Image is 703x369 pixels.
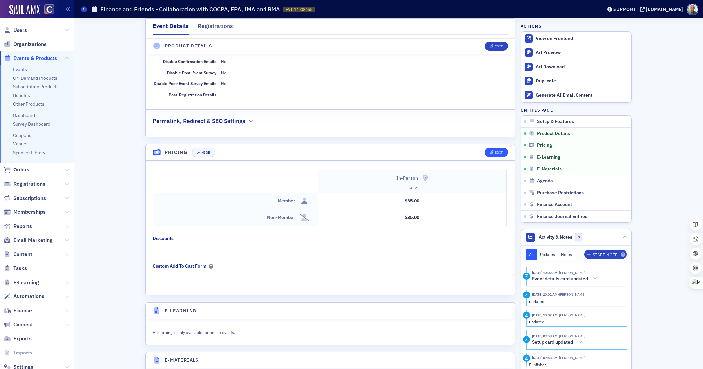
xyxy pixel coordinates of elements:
[153,117,245,125] h2: Permalink, Redirect & SEO Settings
[558,313,585,317] span: Tiffany Carson
[485,42,508,51] button: Edit
[40,4,54,15] a: View Homepage
[13,321,33,328] span: Connect
[153,263,206,270] div: Custom Add To Cart Form
[536,50,628,56] div: Art Preview
[154,81,216,86] span: Disable Post-Event Survey Emails
[521,74,631,88] button: Duplicate
[153,274,508,281] span: —
[640,7,685,12] button: [DOMAIN_NAME]
[153,328,374,335] div: E-Learning is only available for online events.
[536,78,628,84] div: Duplicate
[4,27,27,34] a: Users
[198,22,233,34] div: Registrations
[537,131,570,137] span: Product Details
[4,166,29,173] a: Orders
[495,45,503,48] div: Edit
[537,166,562,172] span: E-Materials
[13,237,53,244] span: Email Marketing
[13,223,32,230] span: Reports
[4,251,32,258] a: Content
[13,132,31,138] a: Coupons
[532,355,558,360] time: 8/26/2025 09:58 AM
[267,214,295,221] h4: Non-Member
[4,307,32,314] a: Finance
[13,208,46,216] span: Memberships
[539,234,572,241] span: Activity & Notes
[537,190,584,196] span: Purchase Restrictions
[4,223,32,230] a: Reports
[4,55,57,62] a: Events & Products
[396,175,418,182] h4: In-Person
[13,307,32,314] span: Finance
[532,339,573,345] h5: Setup card updated
[165,307,197,314] h4: E-Learning
[532,292,558,297] time: 8/26/2025 10:02 AM
[13,55,57,62] span: Events & Products
[4,180,45,188] a: Registrations
[521,107,632,113] h4: On this page
[523,292,530,298] div: Update
[532,313,558,317] time: 8/26/2025 10:02 AM
[687,4,698,15] span: Profile
[163,59,216,64] span: Disable Confirmation Emails
[536,64,628,70] div: Art Download
[13,293,44,300] span: Automations
[13,66,27,72] a: Events
[13,251,32,258] span: Content
[523,273,530,280] div: Activity
[13,92,30,98] a: Bundles
[526,249,537,260] button: All
[318,184,507,193] th: Regular
[558,270,585,275] span: Tiffany Carson
[13,150,45,156] a: Sponsor Library
[521,60,631,74] a: Art Download
[13,84,59,90] a: Subscription Products
[13,101,44,107] a: Other Products
[13,27,27,34] span: Users
[558,249,575,260] button: Notes
[13,279,39,286] span: E-Learning
[537,249,558,260] button: Updates
[169,92,216,97] span: Post-Registration Details
[167,70,216,75] span: Disable Post-Event Survey
[4,237,53,244] a: Email Marketing
[558,334,585,338] span: Tiffany Carson
[165,149,188,156] h4: Pricing
[532,339,585,346] button: Setup card updated
[536,92,628,98] div: Generate AI Email Content
[558,292,585,297] span: Tiffany Carson
[485,148,508,157] button: Edit
[13,180,45,188] span: Registrations
[153,235,174,242] div: Discounts
[537,178,553,184] span: Agenda
[165,357,199,364] h4: E-Materials
[523,355,530,362] div: Activity
[13,41,47,48] span: Organizations
[537,154,560,160] span: E-Learning
[221,67,507,78] dd: No
[495,151,503,154] div: Edit
[613,6,636,12] div: Support
[13,141,29,147] a: Venues
[4,208,46,216] a: Memberships
[593,253,618,257] div: Staff Note
[278,198,295,204] h4: Member
[221,56,507,67] dd: No
[13,349,33,356] span: Imports
[537,202,572,208] span: Finance Account
[523,312,530,319] div: Update
[521,32,631,46] a: View on Frontend
[13,121,50,127] a: Survey Dashboard
[192,148,215,157] button: Hide
[405,214,419,220] span: $35.00
[4,349,33,356] a: Imports
[286,7,312,12] span: EVT-14008655
[44,4,54,15] img: SailAMX
[523,336,530,343] div: Activity
[575,233,583,241] span: 0
[9,5,40,15] img: SailAMX
[4,195,46,202] a: Subscriptions
[13,166,29,173] span: Orders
